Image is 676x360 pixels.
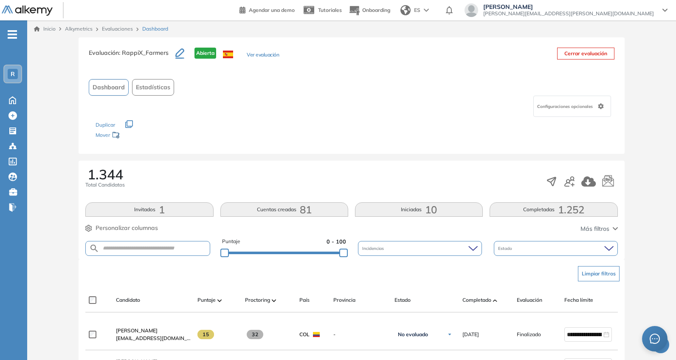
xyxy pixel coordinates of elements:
h3: Evaluación [89,48,175,65]
span: 0 - 100 [327,238,346,246]
img: [missing "en.ARROW_ALT" translation] [493,299,497,302]
button: Personalizar columnas [85,224,158,232]
span: [PERSON_NAME] [116,327,158,334]
span: Dashboard [93,83,125,92]
span: Duplicar [96,122,115,128]
span: Estado [394,296,411,304]
span: Onboarding [362,7,390,13]
span: ES [414,6,420,14]
button: Invitados1 [85,202,213,217]
span: Estado [498,245,514,252]
span: Total Candidatos [85,181,125,189]
img: ESP [223,51,233,58]
span: Provincia [333,296,355,304]
img: Logo [2,6,53,16]
img: arrow [424,9,429,12]
a: Inicio [34,25,56,33]
span: Abierta [194,48,216,59]
img: [missing "en.ARROW_ALT" translation] [272,299,276,302]
span: Evaluación [517,296,542,304]
span: Puntaje [197,296,216,304]
span: No evaluado [398,331,428,338]
button: Cuentas creadas81 [220,202,348,217]
button: Limpiar filtros [578,266,620,281]
span: Incidencias [362,245,386,252]
span: 1.344 [87,167,123,181]
span: Más filtros [580,224,609,233]
button: Completadas1.252 [490,202,617,217]
span: : RappiX_Farmers [119,49,169,57]
span: Proctoring [245,296,270,304]
span: País [299,296,310,304]
button: Estadísticas [132,79,174,96]
span: R [11,71,15,77]
button: Iniciadas10 [355,202,483,217]
span: [PERSON_NAME] [483,3,654,10]
div: Configuraciones opcionales [533,96,611,117]
span: Configuraciones opcionales [537,103,594,110]
a: [PERSON_NAME] [116,327,191,334]
i: - [8,34,17,35]
button: Ver evaluación [247,51,279,60]
span: - [333,331,388,338]
span: Agendar una demo [249,7,295,13]
span: Puntaje [222,238,240,246]
span: 15 [197,330,214,339]
button: Más filtros [580,224,618,233]
span: Personalizar columnas [96,224,158,232]
span: Completado [462,296,491,304]
span: Dashboard [142,25,168,33]
button: Onboarding [349,1,390,20]
div: Estado [494,241,618,256]
img: SEARCH_ALT [89,243,99,254]
div: Mover [96,128,180,144]
span: COL [299,331,310,338]
span: [EMAIL_ADDRESS][DOMAIN_NAME] [116,334,191,342]
a: Agendar una demo [239,4,295,14]
span: 32 [247,330,263,339]
span: Alkymetrics [65,26,93,32]
span: Candidato [116,296,140,304]
span: Finalizado [517,331,541,338]
span: Estadísticas [136,83,170,92]
img: COL [313,332,320,337]
div: Incidencias [358,241,482,256]
span: Fecha límite [564,296,593,304]
button: Dashboard [89,79,129,96]
img: world [400,5,411,15]
span: message [649,333,660,344]
span: [PERSON_NAME][EMAIL_ADDRESS][PERSON_NAME][DOMAIN_NAME] [483,10,654,17]
span: Tutoriales [318,7,342,13]
span: [DATE] [462,331,479,338]
a: Evaluaciones [102,26,133,32]
img: [missing "en.ARROW_ALT" translation] [217,299,222,302]
button: Cerrar evaluación [557,48,614,60]
img: Ícono de flecha [447,332,452,337]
